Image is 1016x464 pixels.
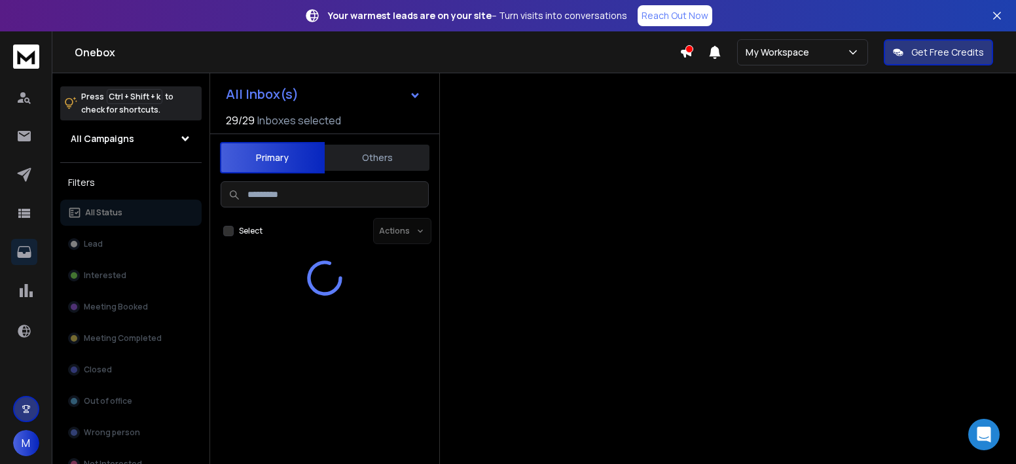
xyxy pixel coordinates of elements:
div: Open Intercom Messenger [968,419,1000,450]
h3: Filters [60,173,202,192]
button: M [13,430,39,456]
p: Reach Out Now [642,9,708,22]
button: Others [325,143,429,172]
p: Press to check for shortcuts. [81,90,173,116]
h1: All Campaigns [71,132,134,145]
h1: Onebox [75,45,680,60]
img: logo [13,45,39,69]
button: All Inbox(s) [215,81,431,107]
strong: Your warmest leads are on your site [328,9,492,22]
span: Ctrl + Shift + k [107,89,162,104]
a: Reach Out Now [638,5,712,26]
span: 29 / 29 [226,113,255,128]
p: My Workspace [746,46,814,59]
button: All Campaigns [60,126,202,152]
button: Primary [220,142,325,173]
h1: All Inbox(s) [226,88,299,101]
button: Get Free Credits [884,39,993,65]
p: Get Free Credits [911,46,984,59]
p: – Turn visits into conversations [328,9,627,22]
h3: Inboxes selected [257,113,341,128]
label: Select [239,226,263,236]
